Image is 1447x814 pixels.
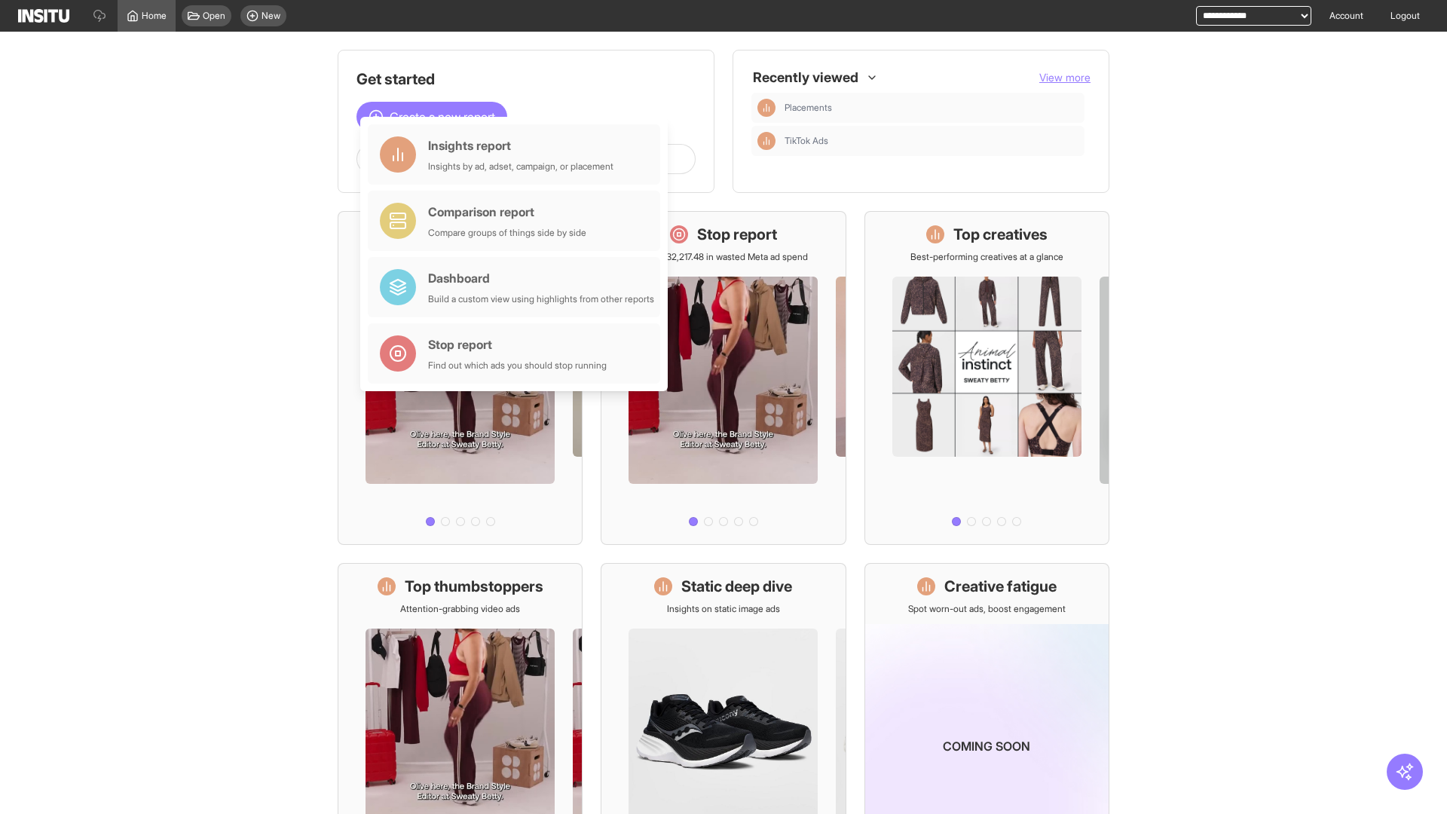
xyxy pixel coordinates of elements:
div: Insights by ad, adset, campaign, or placement [428,161,613,173]
p: Best-performing creatives at a glance [910,251,1063,263]
h1: Stop report [697,224,777,245]
h1: Top thumbstoppers [405,576,543,597]
span: Placements [785,102,832,114]
p: Insights on static image ads [667,603,780,615]
h1: Top creatives [953,224,1048,245]
a: Stop reportSave £32,217.48 in wasted Meta ad spend [601,211,846,545]
p: Attention-grabbing video ads [400,603,520,615]
div: Stop report [428,335,607,353]
h1: Get started [356,69,696,90]
div: Compare groups of things side by side [428,227,586,239]
div: Insights report [428,136,613,155]
span: Home [142,10,167,22]
a: Top creativesBest-performing creatives at a glance [864,211,1109,545]
img: Logo [18,9,69,23]
p: Save £32,217.48 in wasted Meta ad spend [639,251,808,263]
div: Find out which ads you should stop running [428,360,607,372]
div: Insights [757,99,776,117]
span: Placements [785,102,1078,114]
div: Build a custom view using highlights from other reports [428,293,654,305]
div: Insights [757,132,776,150]
span: Create a new report [390,108,495,126]
span: TikTok Ads [785,135,1078,147]
button: View more [1039,70,1091,85]
div: Dashboard [428,269,654,287]
a: What's live nowSee all active ads instantly [338,211,583,545]
h1: Static deep dive [681,576,792,597]
span: View more [1039,71,1091,84]
span: TikTok Ads [785,135,828,147]
span: Open [203,10,225,22]
button: Create a new report [356,102,507,132]
div: Comparison report [428,203,586,221]
span: New [262,10,280,22]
